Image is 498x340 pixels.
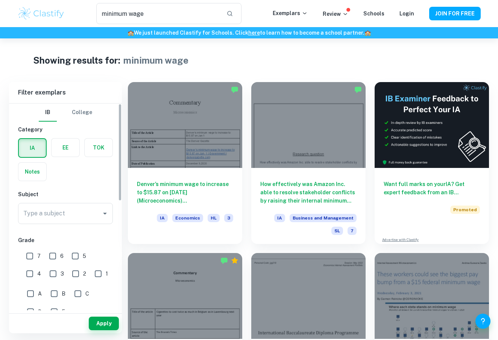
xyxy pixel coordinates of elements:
[375,82,489,168] img: Thumbnail
[2,29,496,37] h6: We just launched Clastify for Schools. Click to learn how to become a school partner.
[106,270,108,278] span: 1
[123,53,188,67] h1: minimum wage
[382,237,419,242] a: Advertise with Clastify
[429,7,481,20] button: JOIN FOR FREE
[251,82,366,244] a: How effectively was Amazon Inc. able to resolve stakeholder conflicts by raising their internal m...
[450,206,480,214] span: Promoted
[323,10,348,18] p: Review
[72,104,92,122] button: College
[274,214,285,222] span: IA
[60,252,64,260] span: 6
[39,104,92,122] div: Filter type choice
[128,82,242,244] a: Denver’s minimum wage to increase to $15.87 on [DATE] (Microeconomics) [GEOGRAPHIC_DATA] to hike ...
[231,86,238,93] img: Marked
[364,30,371,36] span: 🏫
[52,139,79,157] button: EE
[348,227,357,235] span: 7
[89,317,119,330] button: Apply
[18,163,46,181] button: Notes
[33,53,120,67] h1: Showing results for:
[9,82,122,103] h6: Filter exemplars
[38,290,42,298] span: A
[220,257,228,264] img: Marked
[18,190,113,198] h6: Subject
[260,180,357,205] h6: How effectively was Amazon Inc. able to resolve stakeholder conflicts by raising their internal m...
[83,252,86,260] span: 5
[62,290,65,298] span: B
[172,214,203,222] span: Economics
[363,11,384,17] a: Schools
[208,214,220,222] span: HL
[224,214,233,222] span: 3
[19,139,46,157] button: IA
[62,308,65,316] span: E
[61,270,64,278] span: 3
[38,308,42,316] span: D
[475,314,490,329] button: Help and Feedback
[37,252,41,260] span: 7
[85,290,89,298] span: C
[399,11,414,17] a: Login
[384,180,480,197] h6: Want full marks on your IA ? Get expert feedback from an IB examiner!
[18,125,113,134] h6: Category
[83,270,86,278] span: 2
[100,208,110,219] button: Open
[96,3,220,24] input: Search for any exemplars...
[37,270,41,278] span: 4
[375,82,489,244] a: Want full marks on yourIA? Get expert feedback from an IB examiner!PromotedAdvertise with Clastify
[85,139,112,157] button: TOK
[248,30,260,36] a: here
[273,9,308,17] p: Exemplars
[354,86,362,93] img: Marked
[39,104,57,122] button: IB
[137,180,233,205] h6: Denver’s minimum wage to increase to $15.87 on [DATE] (Microeconomics) [GEOGRAPHIC_DATA] to hike ...
[157,214,168,222] span: IA
[231,257,238,264] div: Premium
[128,30,134,36] span: 🏫
[290,214,357,222] span: Business and Management
[18,236,113,244] h6: Grade
[331,227,343,235] span: SL
[17,6,65,21] img: Clastify logo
